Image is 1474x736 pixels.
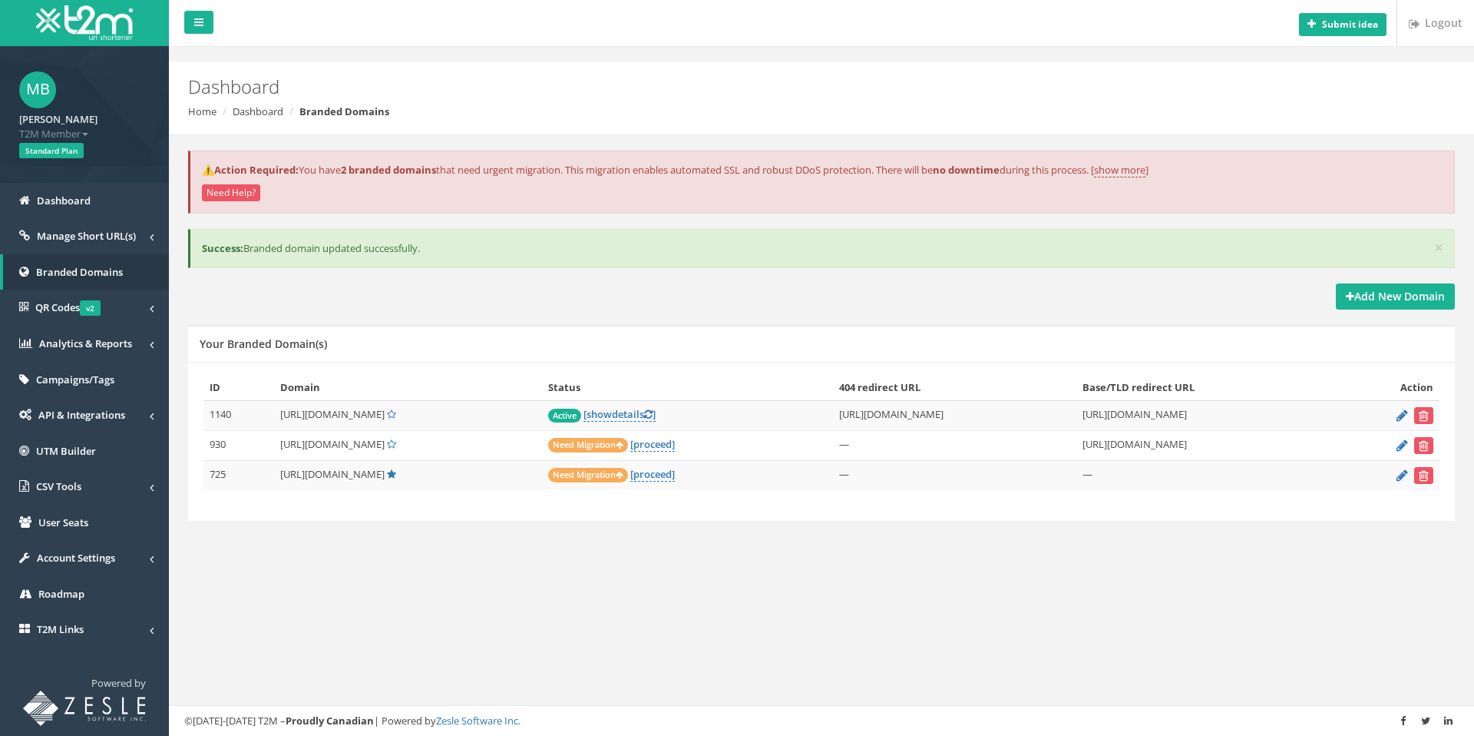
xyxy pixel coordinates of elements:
b: Submit idea [1322,18,1378,31]
a: Default [387,467,396,481]
b: Success: [202,241,243,255]
strong: Add New Domain [1346,289,1445,303]
a: [PERSON_NAME] T2M Member [19,108,150,141]
a: Set Default [387,437,396,451]
h2: Dashboard [188,77,1240,97]
span: Analytics & Reports [39,337,132,350]
span: Branded Domains [36,265,123,279]
th: Status [542,374,832,401]
span: T2M Member [19,127,150,141]
td: [URL][DOMAIN_NAME] [1076,431,1337,461]
a: Zesle Software Inc. [436,714,521,728]
span: Need Migration [548,438,628,453]
th: Action [1337,374,1439,401]
span: [URL][DOMAIN_NAME] [280,467,385,481]
a: [showdetails] [583,407,656,422]
button: Need Help? [202,184,260,201]
td: — [1076,461,1337,491]
a: Set Default [387,407,396,421]
a: Dashboard [233,104,283,118]
span: v2 [80,300,101,316]
img: T2M URL Shortener powered by Zesle Software Inc. [23,691,146,726]
span: [URL][DOMAIN_NAME] [280,437,385,451]
span: [URL][DOMAIN_NAME] [280,407,385,421]
span: Account Settings [37,551,115,565]
a: Home [188,104,216,118]
td: 725 [203,461,274,491]
td: [URL][DOMAIN_NAME] [833,401,1077,431]
button: Submit idea [1299,13,1386,36]
strong: no downtime [933,163,1000,177]
span: Manage Short URL(s) [37,229,136,243]
td: 1140 [203,401,274,431]
a: Add New Domain [1336,283,1455,310]
span: User Seats [38,516,88,529]
span: Campaigns/Tags [36,373,114,386]
strong: [PERSON_NAME] [19,112,97,126]
a: show more [1094,163,1145,177]
strong: Proudly Canadian [286,714,374,728]
button: × [1434,240,1443,256]
th: Base/TLD redirect URL [1076,374,1337,401]
td: 930 [203,431,274,461]
span: Dashboard [37,194,91,207]
p: You have that need urgent migration. This migration enables automated SSL and robust DDoS protect... [202,163,1443,177]
strong: Branded Domains [299,104,389,118]
h5: Your Branded Domain(s) [200,338,327,350]
div: Branded domain updated successfully. [188,229,1455,268]
span: Roadmap [38,587,84,601]
th: Domain [274,374,542,401]
a: [proceed] [630,467,675,482]
div: ©[DATE]-[DATE] T2M – | Powered by [184,714,1459,728]
span: QR Codes [35,300,101,314]
span: Need Migration [548,468,628,482]
strong: ⚠️Action Required: [202,163,299,177]
th: ID [203,374,274,401]
span: API & Integrations [38,408,125,422]
th: 404 redirect URL [833,374,1077,401]
span: show [587,407,612,421]
span: UTM Builder [36,444,96,458]
span: Standard Plan [19,143,84,158]
span: MB [19,71,56,108]
span: Active [548,409,581,423]
td: [URL][DOMAIN_NAME] [1076,401,1337,431]
span: Powered by [91,676,146,690]
td: — [833,461,1077,491]
img: T2M [36,5,133,40]
a: [proceed] [630,437,675,452]
strong: 2 branded domains [341,163,436,177]
span: CSV Tools [36,479,81,493]
span: T2M Links [37,622,84,636]
td: — [833,431,1077,461]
